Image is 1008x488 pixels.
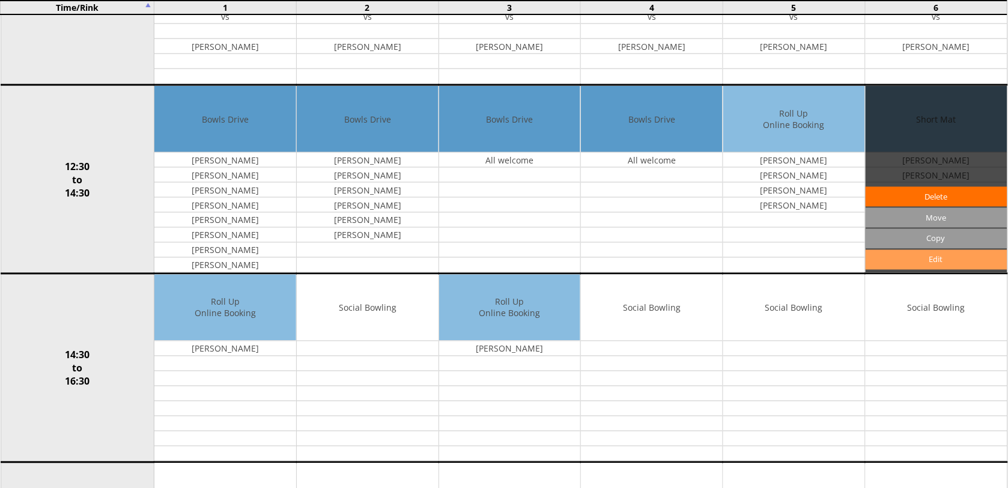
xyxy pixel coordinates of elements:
td: [PERSON_NAME] [723,39,865,54]
td: 3 [439,1,581,14]
input: Copy [866,229,1007,249]
td: [PERSON_NAME] [154,258,296,273]
td: [PERSON_NAME] [866,39,1007,54]
td: [PERSON_NAME] [154,183,296,198]
td: [PERSON_NAME] [723,198,865,213]
td: [PERSON_NAME] [723,168,865,183]
td: Social Bowling [581,275,723,341]
td: 5 [723,1,865,14]
td: [PERSON_NAME] [297,39,439,54]
td: Bowls Drive [581,86,723,153]
td: 14:30 to 16:30 [1,274,154,463]
td: [PERSON_NAME] [154,39,296,54]
td: Roll Up Online Booking [723,86,865,153]
td: vs [723,9,865,24]
td: [PERSON_NAME] [723,183,865,198]
td: vs [297,9,439,24]
a: Edit [866,250,1007,270]
td: Social Bowling [723,275,865,341]
td: Bowls Drive [154,86,296,153]
td: Social Bowling [297,275,439,341]
td: [PERSON_NAME] [297,198,439,213]
td: [PERSON_NAME] [297,213,439,228]
td: vs [581,9,723,24]
td: 2 [296,1,439,14]
td: [PERSON_NAME] [723,153,865,168]
td: [PERSON_NAME] [581,39,723,54]
td: [PERSON_NAME] [154,243,296,258]
td: All welcome [581,153,723,168]
td: Social Bowling [866,275,1007,341]
td: All welcome [439,153,581,168]
td: [PERSON_NAME] [297,228,439,243]
td: vs [866,9,1007,24]
a: Delete [866,187,1007,207]
td: 4 [581,1,723,14]
td: [PERSON_NAME] [439,341,581,356]
td: 12:30 to 14:30 [1,85,154,274]
td: [PERSON_NAME] [154,153,296,168]
td: [PERSON_NAME] [297,168,439,183]
td: 6 [865,1,1007,14]
td: vs [154,9,296,24]
td: Bowls Drive [297,86,439,153]
td: [PERSON_NAME] [439,39,581,54]
td: vs [439,9,581,24]
td: Roll Up Online Booking [154,275,296,341]
td: Bowls Drive [439,86,581,153]
td: [PERSON_NAME] [154,198,296,213]
td: 1 [154,1,297,14]
td: [PERSON_NAME] [297,183,439,198]
td: [PERSON_NAME] [154,213,296,228]
td: Time/Rink [1,1,154,14]
td: Roll Up Online Booking [439,275,581,341]
td: [PERSON_NAME] [154,341,296,356]
input: Move [866,208,1007,228]
td: [PERSON_NAME] [297,153,439,168]
td: [PERSON_NAME] [154,168,296,183]
td: [PERSON_NAME] [154,228,296,243]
